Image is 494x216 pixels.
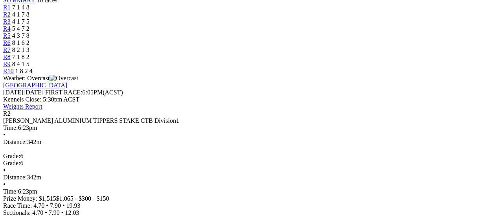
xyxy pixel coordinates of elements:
span: $1,065 - $300 - $150 [56,195,109,202]
a: R5 [3,32,11,39]
div: 342m [3,174,491,181]
span: 4.70 [32,209,43,216]
a: R7 [3,46,11,53]
div: [PERSON_NAME] ALUMINIUM TIPPERS STAKE CTB Division1 [3,117,491,124]
a: R2 [3,11,11,18]
span: Sectionals: [3,209,31,216]
span: 7.90 [49,209,60,216]
a: Weights Report [3,103,42,110]
div: 6 [3,160,491,167]
div: 6 [3,153,491,160]
span: 1 8 2 4 [15,68,33,74]
a: R3 [3,18,11,25]
span: • [46,202,48,209]
a: R6 [3,39,11,46]
div: Kennels Close: 5:30pm ACST [3,96,491,103]
div: 342m [3,138,491,146]
span: Time: [3,124,18,131]
span: Grade: [3,153,20,159]
span: R2 [3,110,11,117]
span: 8 1 6 2 [12,39,29,46]
div: Prize Money: $1,515 [3,195,491,202]
img: Overcast [50,75,78,82]
a: R1 [3,4,11,11]
span: 5 4 7 2 [12,25,29,32]
span: 12.03 [65,209,79,216]
span: FIRST RACE: [45,89,82,96]
span: Distance: [3,138,27,145]
span: • [62,202,65,209]
span: 4 3 7 8 [12,32,29,39]
a: R10 [3,68,14,74]
span: 6:05PM(ACST) [45,89,123,96]
a: R8 [3,54,11,60]
span: [DATE] [3,89,24,96]
div: 6:23pm [3,124,491,131]
span: • [45,209,47,216]
span: • [3,167,6,174]
span: 4 1 7 5 [12,18,29,25]
span: • [3,131,6,138]
span: 7 1 8 2 [12,54,29,60]
span: 8 2 1 3 [12,46,29,53]
span: 7 1 4 8 [12,4,29,11]
span: 19.93 [66,202,81,209]
span: Distance: [3,174,27,181]
span: 8 4 1 5 [12,61,29,67]
span: Time: [3,188,18,195]
span: 4 1 7 8 [12,11,29,18]
span: 7.90 [50,202,61,209]
span: • [3,181,6,188]
a: R4 [3,25,11,32]
span: Weather: Overcast [3,75,78,81]
span: Grade: [3,160,20,166]
span: [DATE] [3,89,44,96]
a: [GEOGRAPHIC_DATA] [3,82,67,89]
span: • [61,209,64,216]
div: 6:23pm [3,188,491,195]
a: R9 [3,61,11,67]
span: 4.70 [33,202,44,209]
span: Race Time: [3,202,32,209]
